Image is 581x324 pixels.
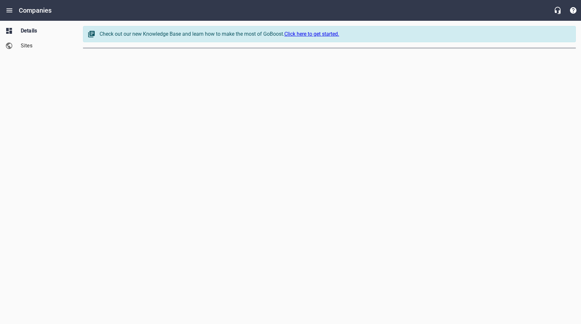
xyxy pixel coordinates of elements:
[19,5,52,16] h6: Companies
[2,3,17,18] button: Open drawer
[21,27,70,35] span: Details
[550,3,565,18] button: Live Chat
[100,30,569,38] div: Check out our new Knowledge Base and learn how to make the most of GoBoost.
[21,42,70,50] span: Sites
[284,31,339,37] a: Click here to get started.
[565,3,581,18] button: Support Portal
